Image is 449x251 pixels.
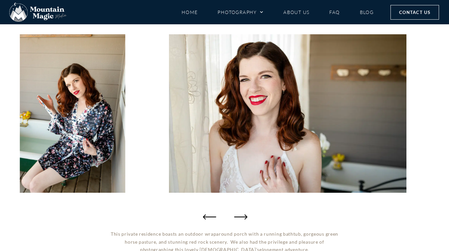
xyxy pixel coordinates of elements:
span: Contact Us [399,9,430,16]
nav: Menu [182,6,374,18]
a: Home [182,6,198,18]
a: Photography [218,6,263,18]
a: About Us [283,6,309,18]
a: FAQ [329,6,340,18]
div: Next slide [233,210,246,223]
div: 25 / 27 [169,34,406,193]
div: 24 / 27 [20,34,125,193]
a: Blog [360,6,374,18]
div: Previous slide [203,210,216,223]
img: Mountain Magic Media photography logo Crested Butte Photographer [9,3,67,22]
img: romantic outdoor porch bathtub boudoir session Crested Butte photographer Gunnison photographers ... [20,34,125,193]
img: romantic outdoor porch bathtub boudoir session Crested Butte photographer Gunnison photographers ... [169,34,406,193]
a: Contact Us [390,5,439,20]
